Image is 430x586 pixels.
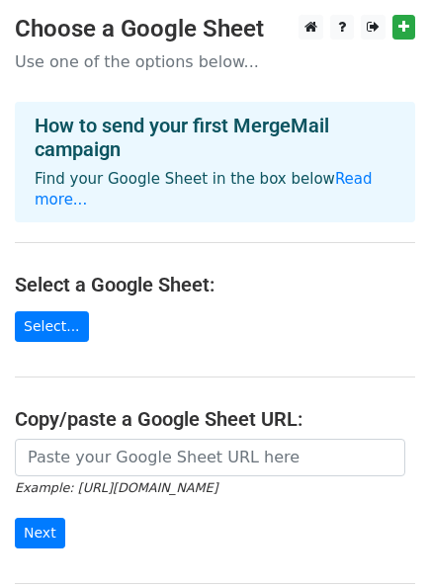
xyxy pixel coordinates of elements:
h4: Copy/paste a Google Sheet URL: [15,407,415,431]
input: Paste your Google Sheet URL here [15,439,405,476]
h3: Choose a Google Sheet [15,15,415,43]
small: Example: [URL][DOMAIN_NAME] [15,480,217,495]
p: Find your Google Sheet in the box below [35,169,395,210]
input: Next [15,518,65,548]
a: Read more... [35,170,373,209]
a: Select... [15,311,89,342]
p: Use one of the options below... [15,51,415,72]
h4: How to send your first MergeMail campaign [35,114,395,161]
h4: Select a Google Sheet: [15,273,415,296]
